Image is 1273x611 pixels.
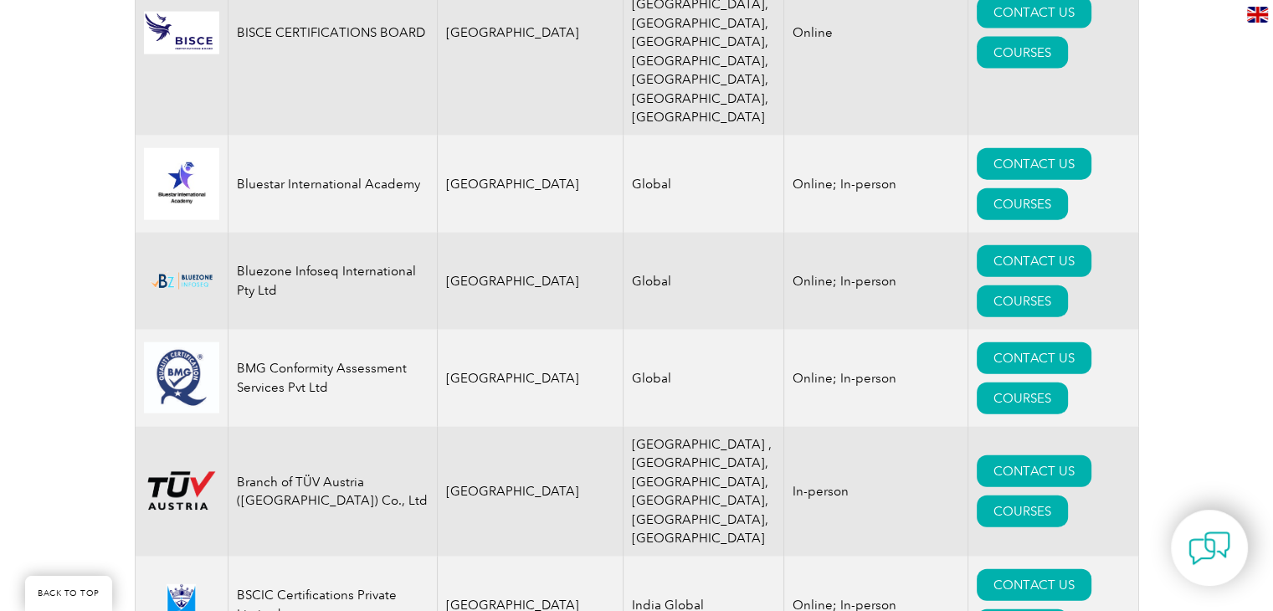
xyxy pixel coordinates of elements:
td: Branch of TÜV Austria ([GEOGRAPHIC_DATA]) Co., Ltd [228,427,437,557]
td: BMG Conformity Assessment Services Pvt Ltd [228,330,437,427]
td: Global [624,136,784,233]
img: 6d429293-486f-eb11-a812-002248153038-logo.jpg [144,342,219,413]
td: [GEOGRAPHIC_DATA] [437,427,624,557]
a: CONTACT US [977,148,1091,180]
img: 0db89cae-16d3-ed11-a7c7-0022481565fd-logo.jpg [144,148,219,220]
a: CONTACT US [977,342,1091,374]
td: [GEOGRAPHIC_DATA] [437,136,624,233]
td: Bluestar International Academy [228,136,437,233]
a: CONTACT US [977,245,1091,277]
a: COURSES [977,383,1068,414]
a: COURSES [977,188,1068,220]
td: Online; In-person [784,233,968,330]
td: [GEOGRAPHIC_DATA] [437,330,624,427]
td: Bluezone Infoseq International Pty Ltd [228,233,437,330]
a: CONTACT US [977,455,1091,487]
td: Global [624,330,784,427]
td: [GEOGRAPHIC_DATA] [437,233,624,330]
img: 4e2ac0e6-64e0-ed11-a7c5-00224814fd52-logo.jpg [144,12,219,54]
img: bf5d7865-000f-ed11-b83d-00224814fd52-logo.png [144,269,219,294]
td: Global [624,233,784,330]
td: Online; In-person [784,136,968,233]
img: en [1247,7,1268,23]
td: In-person [784,427,968,557]
td: Online; In-person [784,330,968,427]
img: contact-chat.png [1188,527,1230,569]
a: CONTACT US [977,569,1091,601]
a: COURSES [977,37,1068,69]
a: BACK TO TOP [25,576,112,611]
td: [GEOGRAPHIC_DATA] ,[GEOGRAPHIC_DATA], [GEOGRAPHIC_DATA], [GEOGRAPHIC_DATA], [GEOGRAPHIC_DATA], [G... [624,427,784,557]
img: ad2ea39e-148b-ed11-81ac-0022481565fd-logo.png [144,470,219,512]
a: COURSES [977,285,1068,317]
a: COURSES [977,495,1068,527]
